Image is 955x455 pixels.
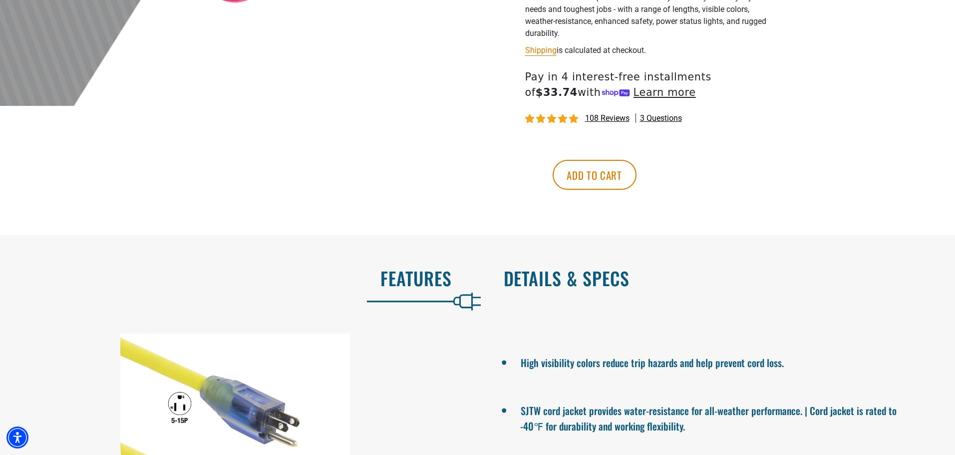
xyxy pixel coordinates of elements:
[21,268,452,289] h2: Features
[6,427,28,449] div: Accessibility Menu
[520,353,921,371] li: High visibility colors reduce trip hazards and help prevent cord loss.
[585,113,630,123] span: 108 reviews
[553,160,637,190] button: Add to cart
[525,45,557,55] a: Shipping
[640,113,682,124] span: 3 questions
[525,114,580,124] span: 4.81 stars
[520,401,921,434] li: SJTW cord jacket provides water-resistance for all-weather performance. | Cord jacket is rated to...
[504,268,935,289] h2: Details & Specs
[525,43,770,57] div: is calculated at checkout.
